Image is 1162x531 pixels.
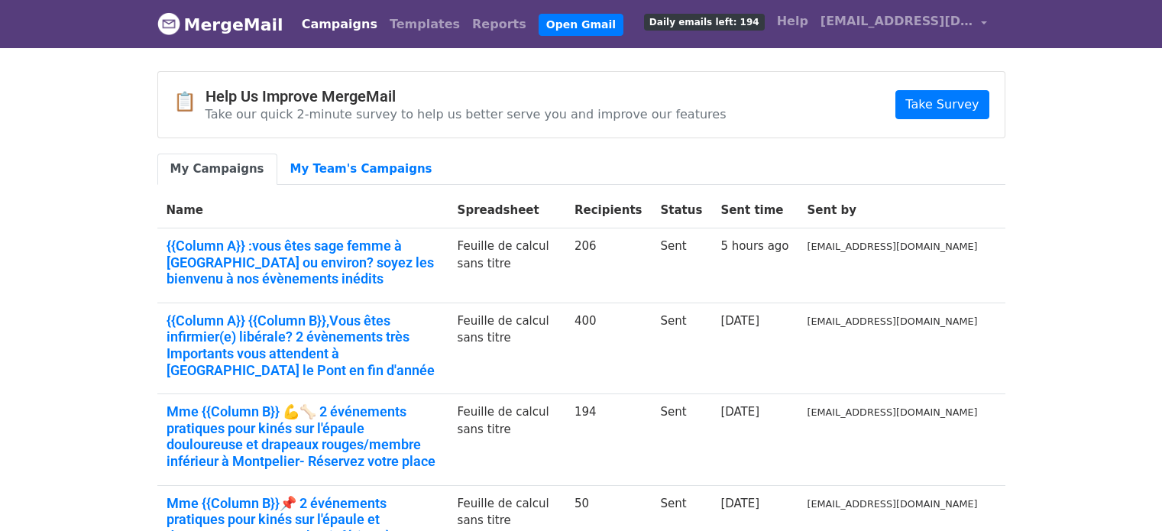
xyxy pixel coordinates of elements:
[808,316,978,327] small: [EMAIL_ADDRESS][DOMAIN_NAME]
[1086,458,1162,531] iframe: Chat Widget
[157,154,277,185] a: My Campaigns
[448,193,565,228] th: Spreadsheet
[167,403,439,469] a: Mme {{Column B}} 💪🦴 2 événements pratiques pour kinés sur l'épaule douloureuse et drapeaux rouges...
[384,9,466,40] a: Templates
[798,193,987,228] th: Sent by
[720,314,759,328] a: [DATE]
[277,154,445,185] a: My Team's Campaigns
[167,238,439,287] a: {{Column A}} :vous êtes sage femme à [GEOGRAPHIC_DATA] ou environ? soyez les bienvenu à nos évène...
[206,87,727,105] h4: Help Us Improve MergeMail
[808,406,978,418] small: [EMAIL_ADDRESS][DOMAIN_NAME]
[652,193,712,228] th: Status
[448,303,565,393] td: Feuille de calcul sans titre
[652,303,712,393] td: Sent
[720,239,788,253] a: 5 hours ago
[565,193,652,228] th: Recipients
[206,106,727,122] p: Take our quick 2-minute survey to help us better serve you and improve our features
[157,193,448,228] th: Name
[808,498,978,510] small: [EMAIL_ADDRESS][DOMAIN_NAME]
[157,12,180,35] img: MergeMail logo
[652,228,712,303] td: Sent
[895,90,989,119] a: Take Survey
[565,303,652,393] td: 400
[1086,458,1162,531] div: Widget de chat
[814,6,993,42] a: [EMAIL_ADDRESS][DOMAIN_NAME]
[173,91,206,113] span: 📋
[638,6,771,37] a: Daily emails left: 194
[539,14,623,36] a: Open Gmail
[466,9,532,40] a: Reports
[808,241,978,252] small: [EMAIL_ADDRESS][DOMAIN_NAME]
[157,8,283,40] a: MergeMail
[821,12,973,31] span: [EMAIL_ADDRESS][DOMAIN_NAME]
[296,9,384,40] a: Campaigns
[167,312,439,378] a: {{Column A}} {{Column B}},Vous êtes infirmier(e) libérale? 2 évènements très Importants vous atte...
[565,394,652,485] td: 194
[711,193,798,228] th: Sent time
[644,14,765,31] span: Daily emails left: 194
[771,6,814,37] a: Help
[720,405,759,419] a: [DATE]
[448,228,565,303] td: Feuille de calcul sans titre
[720,497,759,510] a: [DATE]
[448,394,565,485] td: Feuille de calcul sans titre
[652,394,712,485] td: Sent
[565,228,652,303] td: 206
